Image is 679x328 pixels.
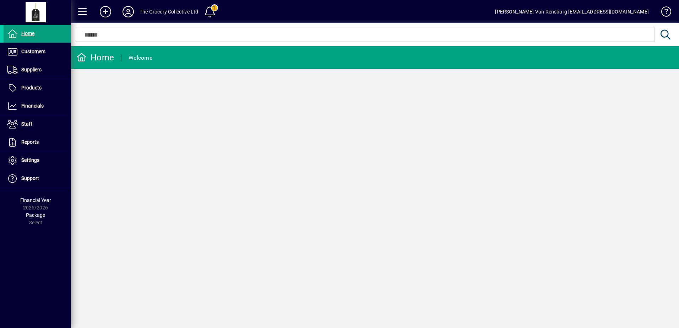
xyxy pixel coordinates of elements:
[94,5,117,18] button: Add
[76,52,114,63] div: Home
[4,61,71,79] a: Suppliers
[4,170,71,187] a: Support
[21,85,42,91] span: Products
[4,133,71,151] a: Reports
[21,139,39,145] span: Reports
[129,52,152,64] div: Welcome
[20,197,51,203] span: Financial Year
[4,97,71,115] a: Financials
[21,157,39,163] span: Settings
[21,67,42,72] span: Suppliers
[21,103,44,109] span: Financials
[656,1,670,24] a: Knowledge Base
[4,79,71,97] a: Products
[4,43,71,61] a: Customers
[140,6,199,17] div: The Grocery Collective Ltd
[495,6,649,17] div: [PERSON_NAME] Van Rensburg [EMAIL_ADDRESS][DOMAIN_NAME]
[4,152,71,169] a: Settings
[21,49,45,54] span: Customers
[21,121,32,127] span: Staff
[21,175,39,181] span: Support
[26,212,45,218] span: Package
[4,115,71,133] a: Staff
[117,5,140,18] button: Profile
[21,31,34,36] span: Home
